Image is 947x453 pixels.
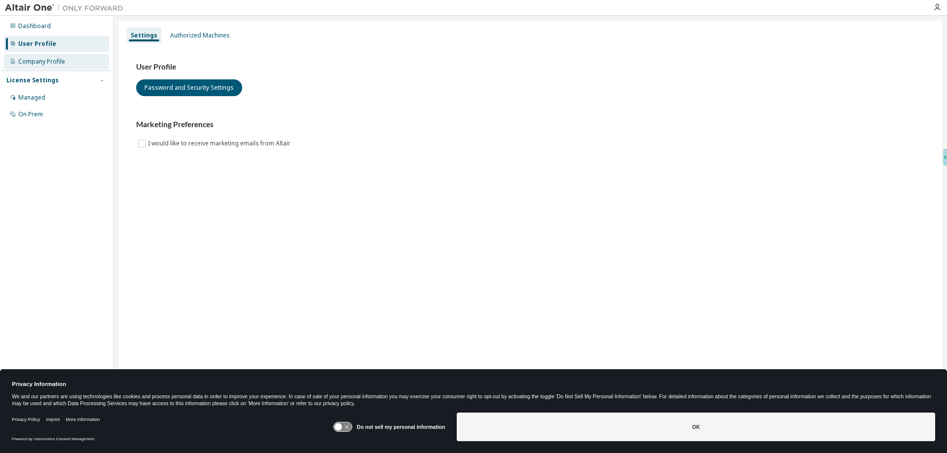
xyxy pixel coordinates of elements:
[18,58,65,66] div: Company Profile
[136,120,924,130] h3: Marketing Preferences
[18,22,51,30] div: Dashboard
[18,110,43,118] div: On Prem
[170,32,230,39] div: Authorized Machines
[18,94,45,102] div: Managed
[148,138,292,149] label: I would like to receive marketing emails from Altair
[136,79,242,96] button: Password and Security Settings
[18,40,56,48] div: User Profile
[5,3,128,13] img: Altair One
[136,62,924,72] h3: User Profile
[131,32,157,39] div: Settings
[6,76,59,84] div: License Settings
